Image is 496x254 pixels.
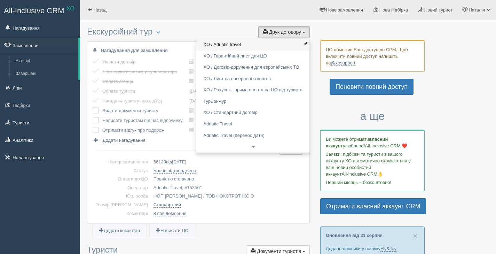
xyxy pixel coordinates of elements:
[330,79,414,95] a: Поновити повний доступ
[150,224,195,238] a: Написати ЦО
[469,7,485,13] span: Наталія
[320,110,425,122] h3: а ще
[189,98,204,103] a: [DATE]
[153,159,166,164] span: 56120
[13,55,78,68] a: Активні
[93,209,151,218] td: Коментарі
[102,67,189,77] td: Підтвердити заявку у туроператора
[326,137,388,148] b: власний аккаунт
[93,201,151,209] td: Розмір [PERSON_NAME]
[93,137,145,144] a: Додати нагадування
[365,143,407,148] span: All-Inclusive CRM ❤️
[196,73,309,85] a: XO / Лист на повернення коштів
[151,192,304,201] td: ФОП [PERSON_NAME] / ТОВ ФОКСТРОТ ІКС О
[153,168,196,174] a: Бронь підтверджено
[102,57,189,67] td: Укласти договір
[196,84,309,96] a: XO / Рахунок - пряма оплата на ЦО від туриста
[320,198,426,214] a: Отримати власний аккаунт CRM
[151,158,304,167] td: від
[413,232,417,240] span: ×
[102,77,189,86] td: Оплата агенції
[257,248,301,254] span: Документи туристів
[102,106,189,116] td: Видати документи туристу
[4,6,64,15] span: All-Inclusive CRM
[102,116,189,125] td: Написати туристам під час відпочинку
[196,130,309,141] a: Adriatic Travel (перенос дати)
[93,192,151,201] td: Юр. особа
[342,171,383,177] span: All-Inclusive CRM👌
[196,51,309,62] a: XO / Гарантійний лист для ЦО
[102,96,189,106] td: Нагадати туристу про від'їзд
[93,184,151,192] td: Оператор
[103,138,145,143] span: Додати нагадування
[413,232,417,239] button: Close
[196,62,309,73] a: XO / Договір-доручення для європейських ТО
[101,48,168,53] b: Нагадування для замовлення
[172,159,186,164] span: [DATE]
[258,26,310,38] button: Друк договору
[196,107,309,118] a: ХО / Стандартний договір
[187,185,202,190] span: 153501
[424,7,452,13] span: Новий турист
[326,233,383,238] a: Оновлення від 31 серпня
[93,167,151,175] td: Статус
[320,40,425,72] div: ЦО обмежив Ваш доступ до СРМ. Щоб включити повний доступ напишіть на
[102,86,189,96] td: Оплата туриста
[153,211,187,216] a: 3 повідомлення
[151,175,304,184] td: Повністю оплачено
[269,29,301,35] span: Друк договору
[93,158,151,167] td: Номер замовлення
[0,0,80,20] a: All-Inclusive CRM XO
[326,151,419,177] p: Заявки, підбірки та туристи з вашого аккаунту ХО автоматично скопіюються у ваш новий особистий ак...
[326,7,363,13] span: Нове замовлення
[93,175,151,184] td: Оплати до ЦО
[153,202,181,208] a: Стандартний
[93,224,146,238] a: Додати коментар
[196,39,309,51] a: XO / Adriatic travel
[326,136,419,149] p: Ви можете отримати улюбленої
[151,184,304,192] td: Adriatic Travel, #
[189,88,204,94] a: [DATE]
[326,179,419,186] p: Перший місяць – безкоштовно!
[102,125,189,135] td: Отримати відгук про подорож
[196,118,309,130] a: Adriatic Travel
[196,96,309,107] a: ТурБонжур
[94,7,107,13] span: Назад
[66,6,74,11] sup: XO
[87,27,310,38] h3: Екскурсійний тур
[331,60,355,66] a: @xosupport
[13,68,78,80] a: Завершені
[379,7,408,13] span: Нова підбірка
